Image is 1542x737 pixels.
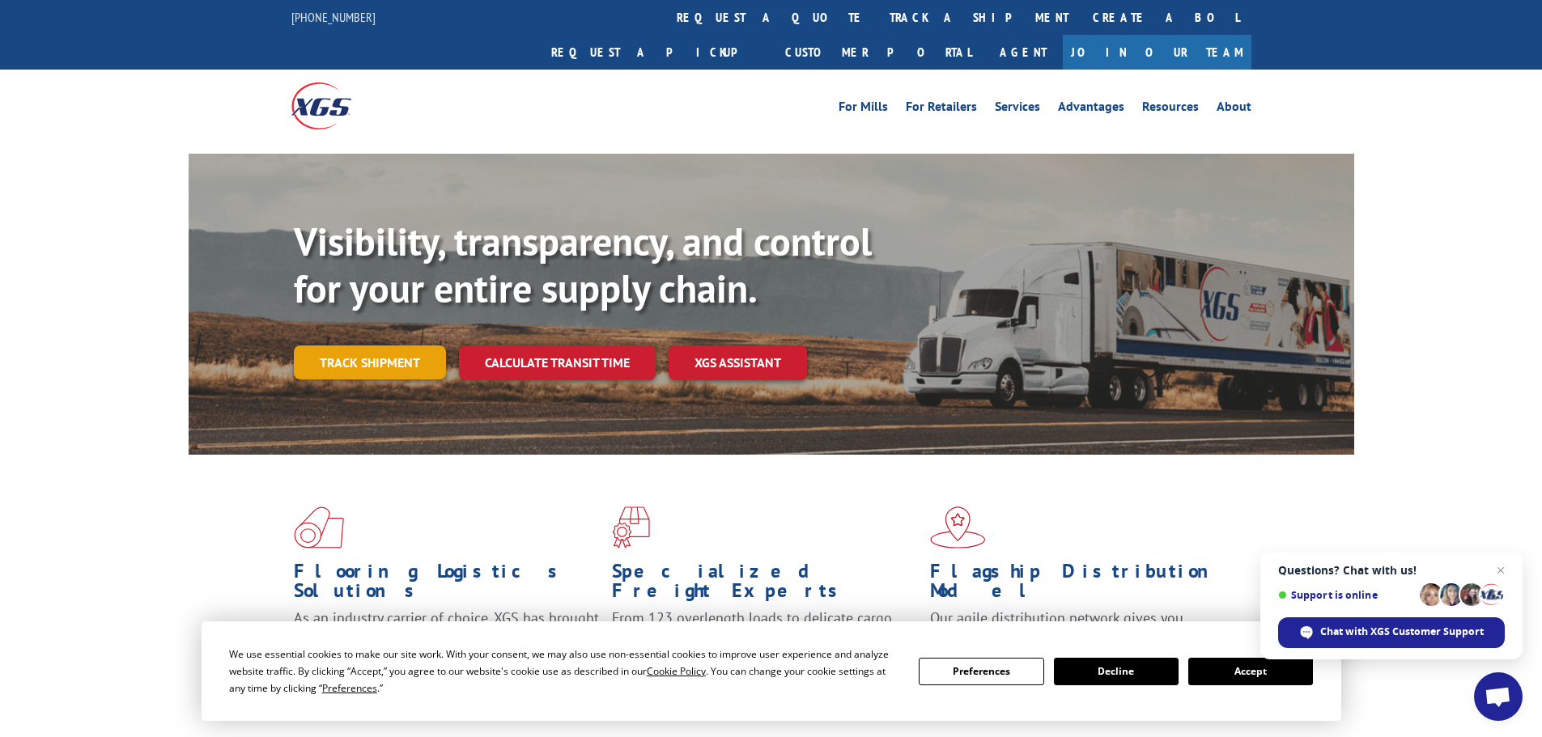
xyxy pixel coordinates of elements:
span: Close chat [1491,561,1510,580]
h1: Specialized Freight Experts [612,561,918,608]
a: Agent [983,35,1063,70]
div: Open chat [1474,672,1523,721]
a: Resources [1142,100,1199,118]
a: [PHONE_NUMBER] [291,9,376,25]
h1: Flagship Distribution Model [930,561,1236,608]
span: Support is online [1278,589,1414,601]
a: Services [995,100,1040,118]
button: Decline [1054,658,1179,685]
a: Join Our Team [1063,35,1251,70]
a: Advantages [1058,100,1124,118]
a: Customer Portal [773,35,983,70]
img: xgs-icon-focused-on-flooring-red [612,506,650,549]
div: We use essential cookies to make our site work. With your consent, we may also use non-essential ... [229,646,899,697]
a: For Mills [839,100,888,118]
span: Our agile distribution network gives you nationwide inventory management on demand. [930,608,1228,646]
button: Preferences [919,658,1043,685]
a: Request a pickup [539,35,773,70]
img: xgs-icon-flagship-distribution-model-red [930,506,986,549]
a: Calculate transit time [459,345,656,380]
div: Cookie Consent Prompt [202,621,1341,721]
a: XGS ASSISTANT [669,345,807,380]
button: Accept [1188,658,1313,685]
h1: Flooring Logistics Solutions [294,561,600,608]
span: Questions? Chat with us! [1278,564,1505,577]
img: xgs-icon-total-supply-chain-intelligence-red [294,506,344,549]
div: Chat with XGS Customer Support [1278,617,1505,648]
span: Chat with XGS Customer Support [1320,625,1484,639]
span: Cookie Policy [647,664,706,678]
a: About [1217,100,1251,118]
a: Track shipment [294,345,446,379]
p: From 123 overlength loads to delicate cargo, our experienced staff knows the best way to move you... [612,608,918,680]
span: Preferences [322,681,377,695]
span: As an industry carrier of choice, XGS has brought innovation and dedication to flooring logistics... [294,608,599,666]
a: For Retailers [906,100,977,118]
b: Visibility, transparency, and control for your entire supply chain. [294,216,872,313]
